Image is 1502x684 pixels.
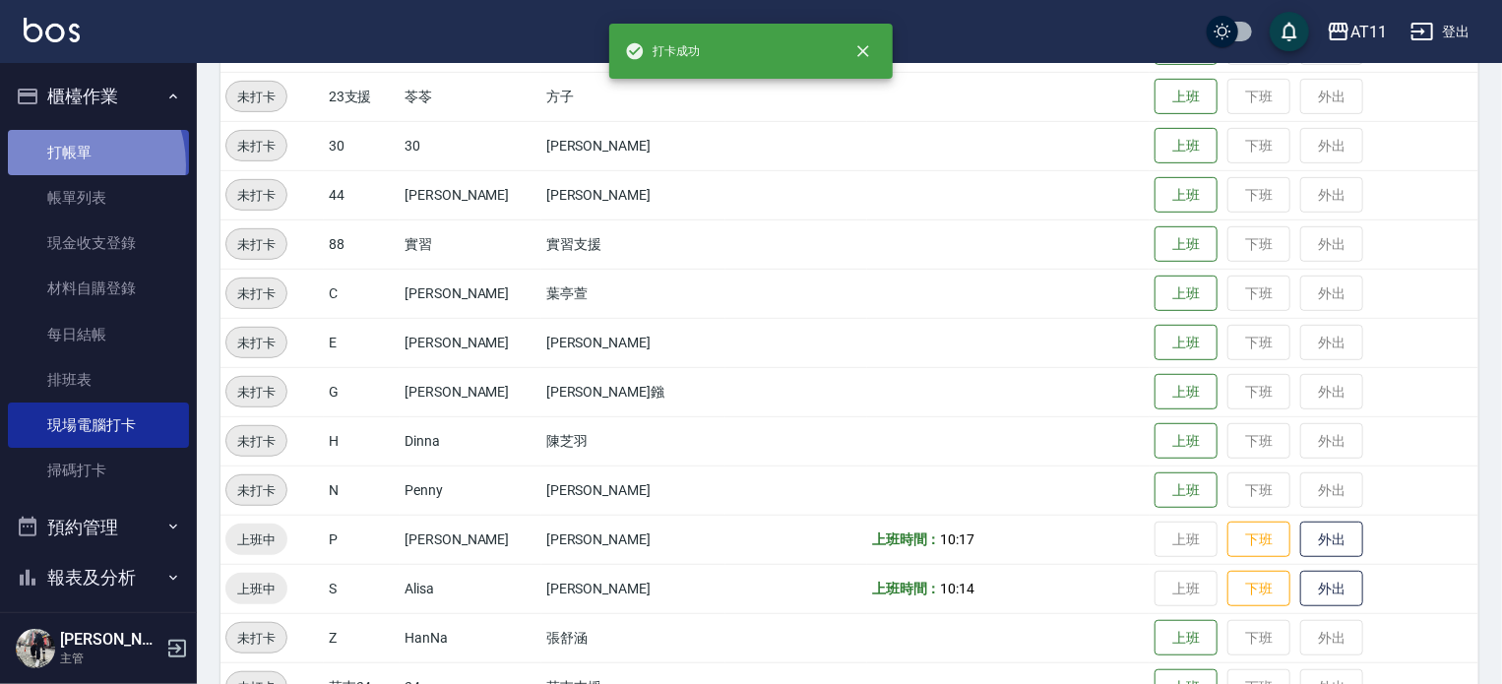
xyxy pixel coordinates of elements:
button: 上班 [1155,128,1218,164]
span: 打卡成功 [625,41,700,61]
td: 23支援 [324,72,400,121]
a: 每日結帳 [8,312,189,357]
button: 預約管理 [8,502,189,553]
button: 上班 [1155,472,1218,509]
td: 實習 [400,219,541,269]
a: 材料自購登錄 [8,266,189,311]
button: 上班 [1155,374,1218,410]
h5: [PERSON_NAME] [60,630,160,650]
button: 上班 [1155,423,1218,460]
td: S [324,564,400,613]
td: 30 [400,121,541,170]
td: [PERSON_NAME] [541,121,725,170]
img: Logo [24,18,80,42]
span: 上班中 [225,529,287,550]
button: 上班 [1155,620,1218,656]
td: 30 [324,121,400,170]
td: 實習支援 [541,219,725,269]
span: 未打卡 [226,480,286,501]
td: [PERSON_NAME] [400,367,541,416]
span: 未打卡 [226,628,286,649]
a: 現場電腦打卡 [8,403,189,448]
span: 未打卡 [226,87,286,107]
td: 88 [324,219,400,269]
span: 10:14 [941,581,975,596]
td: G [324,367,400,416]
td: Z [324,613,400,662]
button: save [1270,12,1309,51]
span: 未打卡 [226,234,286,255]
b: 上班時間： [872,531,941,547]
span: 未打卡 [226,283,286,304]
td: P [324,515,400,564]
img: Person [16,629,55,668]
span: 未打卡 [226,333,286,353]
td: 陳芝羽 [541,416,725,466]
a: 現金收支登錄 [8,220,189,266]
button: 登出 [1403,14,1478,50]
td: [PERSON_NAME] [400,515,541,564]
button: 櫃檯作業 [8,71,189,122]
td: HanNa [400,613,541,662]
td: E [324,318,400,367]
td: 44 [324,170,400,219]
td: 方子 [541,72,725,121]
td: C [324,269,400,318]
a: 打帳單 [8,130,189,175]
button: 上班 [1155,276,1218,312]
button: 下班 [1227,571,1290,607]
td: [PERSON_NAME] [541,318,725,367]
td: [PERSON_NAME]鏹 [541,367,725,416]
td: 苓苓 [400,72,541,121]
a: 排班表 [8,357,189,403]
span: 未打卡 [226,431,286,452]
button: close [842,30,885,73]
button: 上班 [1155,79,1218,115]
a: 掃碼打卡 [8,448,189,493]
td: 葉亭萱 [541,269,725,318]
td: H [324,416,400,466]
button: 外出 [1300,522,1363,558]
button: 上班 [1155,325,1218,361]
button: 下班 [1227,522,1290,558]
span: 10:17 [941,531,975,547]
button: 上班 [1155,226,1218,263]
b: 上班時間： [872,581,941,596]
span: 未打卡 [226,185,286,206]
td: [PERSON_NAME] [541,515,725,564]
td: [PERSON_NAME] [541,170,725,219]
td: [PERSON_NAME] [400,170,541,219]
span: 上班中 [225,579,287,599]
p: 主管 [60,650,160,667]
td: 張舒涵 [541,613,725,662]
button: 上班 [1155,177,1218,214]
button: 外出 [1300,571,1363,607]
button: 報表及分析 [8,552,189,603]
button: AT11 [1319,12,1395,52]
td: Dinna [400,416,541,466]
button: 客戶管理 [8,603,189,654]
span: 未打卡 [226,382,286,403]
td: [PERSON_NAME] [541,466,725,515]
div: AT11 [1350,20,1387,44]
td: [PERSON_NAME] [400,269,541,318]
td: N [324,466,400,515]
span: 未打卡 [226,136,286,156]
td: Penny [400,466,541,515]
a: 帳單列表 [8,175,189,220]
td: Alisa [400,564,541,613]
td: [PERSON_NAME] [400,318,541,367]
td: [PERSON_NAME] [541,564,725,613]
